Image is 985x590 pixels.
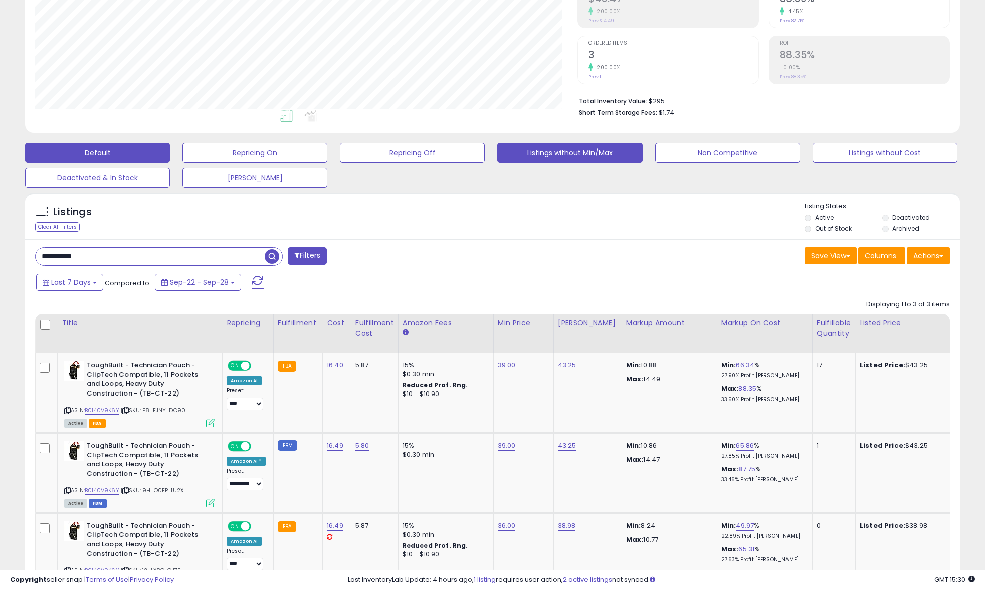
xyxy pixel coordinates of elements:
[558,318,618,328] div: [PERSON_NAME]
[85,406,119,415] a: B0140V9K6Y
[815,213,834,222] label: Active
[579,94,942,106] li: $295
[10,575,174,585] div: seller snap | |
[87,361,209,401] b: ToughBuilt - Technician Pouch - ClipTech Compatible, 11 Pockets and Loops, Heavy Duty Constructio...
[36,274,103,291] button: Last 7 Days
[721,453,805,460] p: 27.85% Profit [PERSON_NAME]
[860,360,905,370] b: Listed Price:
[229,362,241,370] span: ON
[860,318,946,328] div: Listed Price
[403,381,468,389] b: Reduced Prof. Rng.
[87,521,209,561] b: ToughBuilt - Technician Pouch - ClipTech Compatible, 11 Pockets and Loops, Heavy Duty Constructio...
[403,450,486,459] div: $0.30 min
[907,247,950,264] button: Actions
[250,522,266,531] span: OFF
[64,441,84,461] img: 41MR417dYyL._SL40_.jpg
[558,521,576,531] a: 38.98
[588,49,758,63] h2: 3
[25,143,170,163] button: Default
[738,384,756,394] a: 88.35
[403,541,468,550] b: Reduced Prof. Rng.
[865,251,896,261] span: Columns
[86,575,128,584] a: Terms of Use
[626,375,709,384] p: 14.49
[626,521,709,530] p: 8.24
[717,314,812,353] th: The percentage added to the cost of goods (COGS) that forms the calculator for Min & Max prices.
[327,441,343,451] a: 16.49
[403,550,486,559] div: $10 - $10.90
[626,441,641,450] strong: Min:
[817,521,848,530] div: 0
[227,457,266,466] div: Amazon AI *
[278,440,297,451] small: FBM
[860,521,905,530] b: Listed Price:
[817,361,848,370] div: 17
[278,318,318,328] div: Fulfillment
[278,521,296,532] small: FBA
[780,64,800,71] small: 0.00%
[250,362,266,370] span: OFF
[558,441,576,451] a: 43.25
[89,419,106,428] span: FBA
[229,522,241,531] span: ON
[403,361,486,370] div: 15%
[780,18,804,24] small: Prev: 82.71%
[721,476,805,483] p: 33.46% Profit [PERSON_NAME]
[403,521,486,530] div: 15%
[860,441,905,450] b: Listed Price:
[626,521,641,530] strong: Min:
[497,143,642,163] button: Listings without Min/Max
[813,143,957,163] button: Listings without Cost
[498,318,549,328] div: Min Price
[784,8,804,15] small: 4.45%
[121,486,183,494] span: | SKU: 9H-O0EP-1U2X
[721,464,739,474] b: Max:
[738,464,755,474] a: 87.75
[736,441,754,451] a: 65.86
[227,318,269,328] div: Repricing
[579,108,657,117] b: Short Term Storage Fees:
[721,384,739,394] b: Max:
[64,521,84,541] img: 41MR417dYyL._SL40_.jpg
[892,213,930,222] label: Deactivated
[721,556,805,563] p: 27.63% Profit [PERSON_NAME]
[498,360,516,370] a: 39.00
[105,278,151,288] span: Compared to:
[626,374,644,384] strong: Max:
[25,168,170,188] button: Deactivated & In Stock
[588,41,758,46] span: Ordered Items
[327,521,343,531] a: 16.49
[593,64,621,71] small: 200.00%
[721,544,739,554] b: Max:
[805,202,960,211] p: Listing States:
[738,544,754,554] a: 65.31
[626,360,641,370] strong: Min:
[736,521,754,531] a: 49.97
[805,247,857,264] button: Save View
[64,419,87,428] span: All listings currently available for purchase on Amazon
[721,545,805,563] div: %
[721,318,808,328] div: Markup on Cost
[403,328,409,337] small: Amazon Fees.
[721,361,805,379] div: %
[626,535,644,544] strong: Max:
[498,441,516,451] a: 39.00
[64,441,215,506] div: ASIN:
[721,396,805,403] p: 33.50% Profit [PERSON_NAME]
[227,376,262,385] div: Amazon AI
[858,247,905,264] button: Columns
[860,441,943,450] div: $43.25
[815,224,852,233] label: Out of Stock
[64,361,84,381] img: 41MR417dYyL._SL40_.jpg
[626,441,709,450] p: 10.86
[721,384,805,403] div: %
[227,387,266,410] div: Preset:
[626,455,709,464] p: 14.47
[588,18,614,24] small: Prev: $14.49
[87,441,209,481] b: ToughBuilt - Technician Pouch - ClipTech Compatible, 11 Pockets and Loops, Heavy Duty Constructio...
[288,247,327,265] button: Filters
[721,372,805,379] p: 27.90% Profit [PERSON_NAME]
[155,274,241,291] button: Sep-22 - Sep-28
[780,49,949,63] h2: 88.35%
[721,360,736,370] b: Min:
